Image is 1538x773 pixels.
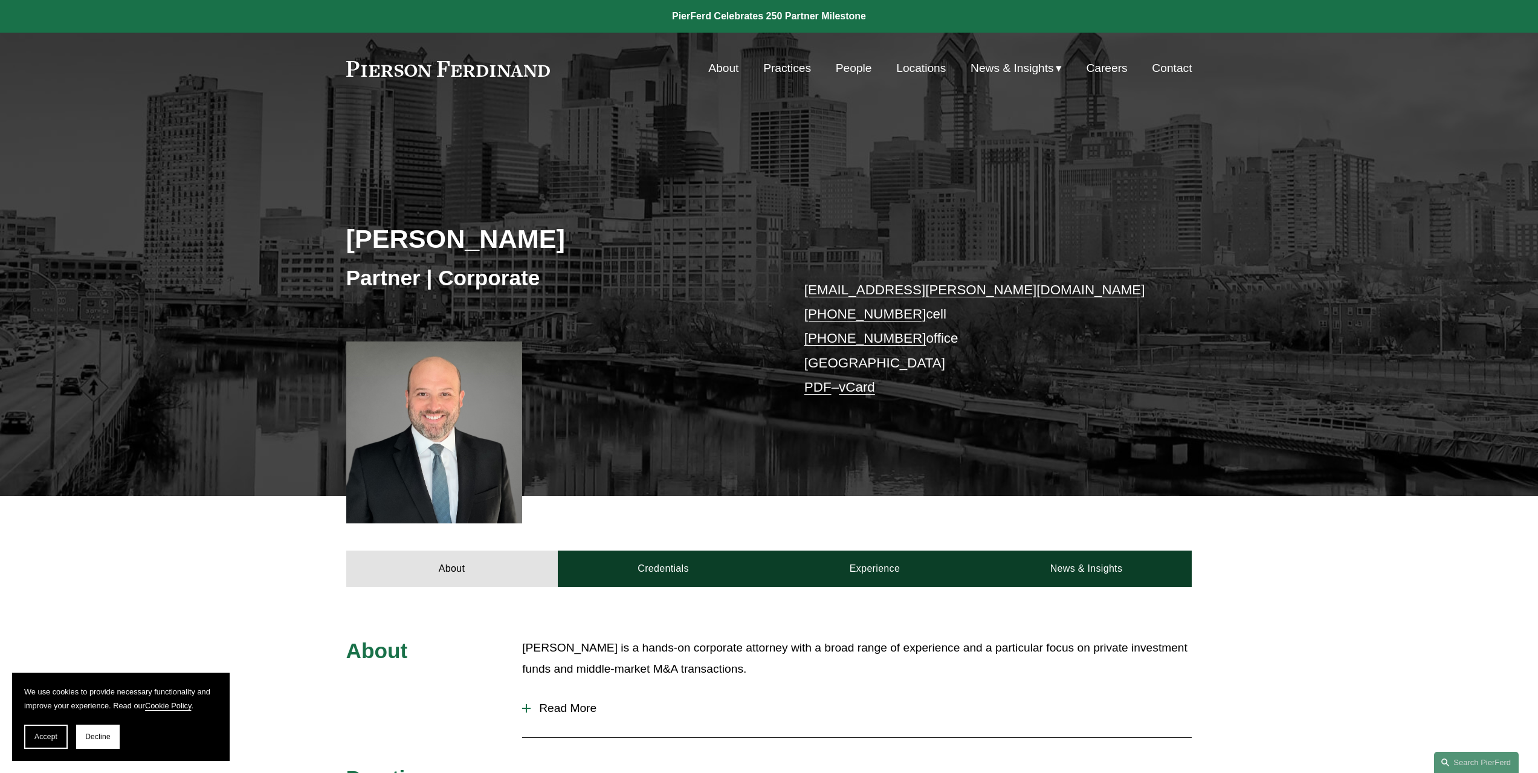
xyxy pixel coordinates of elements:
button: Read More [522,693,1192,724]
a: Experience [769,551,981,587]
a: Cookie Policy [145,701,192,710]
p: [PERSON_NAME] is a hands-on corporate attorney with a broad range of experience and a particular ... [522,638,1192,679]
a: Search this site [1434,752,1519,773]
span: Accept [34,733,57,741]
span: News & Insights [971,58,1054,79]
a: News & Insights [980,551,1192,587]
a: People [836,57,872,80]
a: [PHONE_NUMBER] [804,331,926,346]
p: cell office [GEOGRAPHIC_DATA] – [804,278,1157,400]
section: Cookie banner [12,673,230,761]
button: Decline [76,725,120,749]
a: About [708,57,738,80]
a: About [346,551,558,587]
a: PDF [804,380,832,395]
a: Contact [1152,57,1192,80]
a: Locations [896,57,946,80]
a: Practices [763,57,811,80]
a: vCard [839,380,875,395]
h3: Partner | Corporate [346,265,769,291]
button: Accept [24,725,68,749]
a: folder dropdown [971,57,1062,80]
a: Careers [1086,57,1127,80]
span: Read More [531,702,1192,715]
h2: [PERSON_NAME] [346,223,769,254]
a: [EMAIL_ADDRESS][PERSON_NAME][DOMAIN_NAME] [804,282,1145,297]
span: About [346,639,408,662]
p: We use cookies to provide necessary functionality and improve your experience. Read our . [24,685,218,713]
a: [PHONE_NUMBER] [804,306,926,322]
span: Decline [85,733,111,741]
a: Credentials [558,551,769,587]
